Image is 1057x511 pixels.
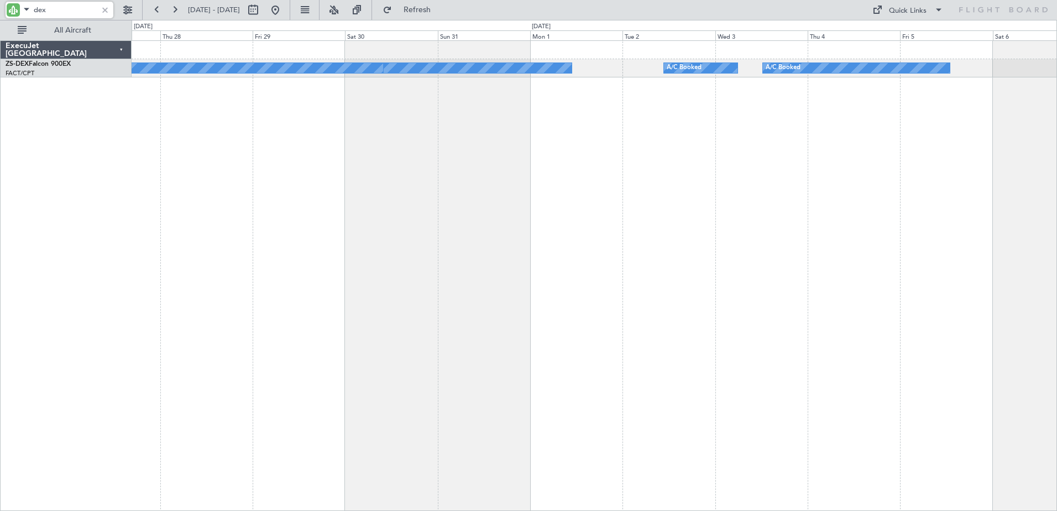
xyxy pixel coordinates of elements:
button: Refresh [378,1,444,19]
button: Quick Links [867,1,949,19]
div: A/C Booked [667,60,702,76]
div: Mon 1 [530,30,622,40]
div: [DATE] [134,22,153,32]
span: ZS-DEX [6,61,29,67]
a: ZS-DEXFalcon 900EX [6,61,71,67]
span: [DATE] - [DATE] [188,5,240,15]
span: Refresh [394,6,441,14]
div: Quick Links [889,6,927,17]
span: All Aircraft [29,27,117,34]
div: Wed 3 [715,30,808,40]
input: A/C (Reg. or Type) [34,2,97,18]
button: All Aircraft [12,22,120,39]
div: Sun 31 [438,30,530,40]
a: FACT/CPT [6,69,34,77]
div: Sat 30 [345,30,437,40]
div: Tue 2 [622,30,715,40]
div: [DATE] [532,22,551,32]
div: Thu 4 [808,30,900,40]
div: Fri 5 [900,30,992,40]
div: A/C Booked [766,60,800,76]
div: Thu 28 [160,30,253,40]
div: Fri 29 [253,30,345,40]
